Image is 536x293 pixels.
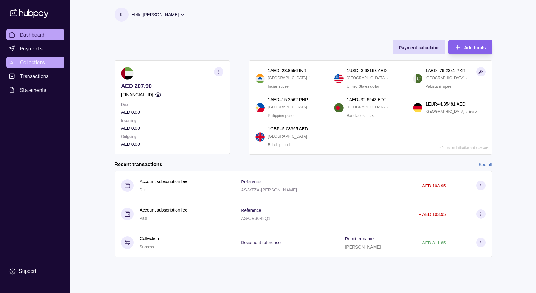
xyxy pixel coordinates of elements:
img: ph [255,103,265,112]
p: 1 AED = 15.3562 PHP [268,96,308,103]
p: United States dollar [347,83,380,90]
p: AED 207.90 [121,83,223,90]
a: Statements [6,84,64,96]
img: de [413,103,422,112]
p: Euro [469,108,477,115]
p: / [466,108,467,115]
p: [GEOGRAPHIC_DATA] [268,133,307,140]
a: Transactions [6,71,64,82]
p: + AED 311.85 [419,240,446,245]
span: Paid [140,216,147,221]
p: [GEOGRAPHIC_DATA] [347,104,386,111]
p: 1 AED = 23.8556 INR [268,67,306,74]
p: Indian rupee [268,83,289,90]
p: Pakistani rupee [426,83,452,90]
button: Payment calculator [393,40,445,54]
a: See all [479,161,492,168]
p: Outgoing [121,133,223,140]
p: 1 AED = 32.6943 BDT [347,96,386,103]
img: in [255,74,265,83]
img: bd [334,103,344,112]
p: * Rates are indicative and may vary [439,146,488,149]
p: / [387,104,388,111]
p: / [309,75,309,81]
span: Success [140,245,154,249]
span: Due [140,188,147,192]
span: Transactions [20,72,49,80]
p: 1 GBP = 5.03395 AED [268,125,308,132]
p: [GEOGRAPHIC_DATA] [426,108,465,115]
span: Payments [20,45,43,52]
p: AED 0.00 [121,125,223,132]
p: Remitter name [345,236,374,241]
p: − AED 103.95 [419,183,446,188]
p: Account subscription fee [140,207,188,213]
p: / [466,75,467,81]
p: 1 AED = 76.2341 PKR [426,67,466,74]
img: us [334,74,344,83]
p: [PERSON_NAME] [345,244,381,249]
p: AS-CR36-I8Q1 [241,216,270,221]
button: Add funds [448,40,492,54]
p: Document reference [241,240,281,245]
a: Collections [6,57,64,68]
span: Payment calculator [399,45,439,50]
img: pk [413,74,422,83]
p: Incoming [121,117,223,124]
p: / [309,104,309,111]
a: Dashboard [6,29,64,40]
p: / [387,75,388,81]
img: gb [255,132,265,142]
span: Add funds [464,45,486,50]
p: / [309,133,309,140]
p: K [120,11,123,18]
p: − AED 103.95 [419,212,446,217]
p: [GEOGRAPHIC_DATA] [268,75,307,81]
p: Philippine peso [268,112,293,119]
p: Reference [241,179,261,184]
div: Support [19,268,36,275]
p: AED 0.00 [121,141,223,148]
p: Bangladeshi taka [347,112,375,119]
span: Collections [20,59,45,66]
p: [GEOGRAPHIC_DATA] [347,75,386,81]
p: Hello, [PERSON_NAME] [132,11,179,18]
p: British pound [268,141,290,148]
p: 1 EUR = 4.35481 AED [426,101,466,107]
p: Collection [140,235,159,242]
img: ae [121,67,134,80]
p: AS-VTZA-[PERSON_NAME] [241,187,297,192]
p: 1 USD = 3.68163 AED [347,67,387,74]
p: Due [121,101,223,108]
a: Support [6,265,64,278]
p: [FINANCIAL_ID] [121,91,153,98]
p: Account subscription fee [140,178,188,185]
p: Reference [241,208,261,213]
p: AED 0.00 [121,109,223,116]
p: [GEOGRAPHIC_DATA] [268,104,307,111]
span: Statements [20,86,46,94]
h2: Recent transactions [115,161,162,168]
p: [GEOGRAPHIC_DATA] [426,75,465,81]
span: Dashboard [20,31,45,39]
a: Payments [6,43,64,54]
